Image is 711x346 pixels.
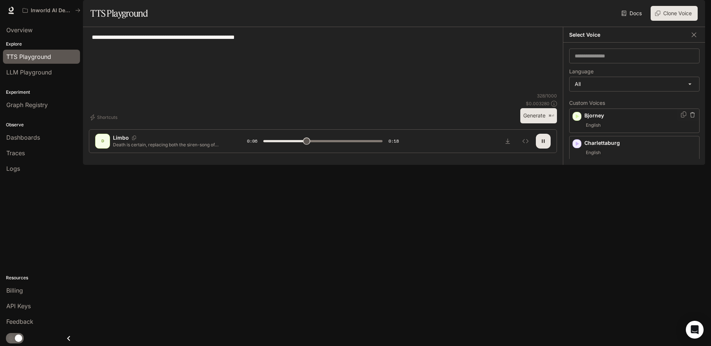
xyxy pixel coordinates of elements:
[31,7,72,14] p: Inworld AI Demos
[548,114,554,118] p: ⌘⏎
[584,112,696,119] p: Bjorney
[584,148,602,157] span: English
[569,100,700,106] p: Custom Voices
[113,134,129,142] p: Limbo
[113,142,229,148] p: Death is certain, replacing both the siren-song of Paradise and the dread of Hell. Life on this e...
[584,139,696,147] p: Charlettaburg
[570,77,699,91] div: All
[584,121,602,130] span: English
[520,108,557,123] button: Generate⌘⏎
[97,135,109,147] div: D
[569,69,594,74] p: Language
[620,6,645,21] a: Docs
[90,6,148,21] h1: TTS Playground
[19,3,84,18] button: All workspaces
[686,321,704,339] div: Open Intercom Messenger
[129,136,139,140] button: Copy Voice ID
[518,134,533,149] button: Inspect
[89,112,120,123] button: Shortcuts
[388,137,399,145] span: 0:18
[500,134,515,149] button: Download audio
[247,137,257,145] span: 0:06
[651,6,698,21] button: Clone Voice
[680,112,687,117] button: Copy Voice ID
